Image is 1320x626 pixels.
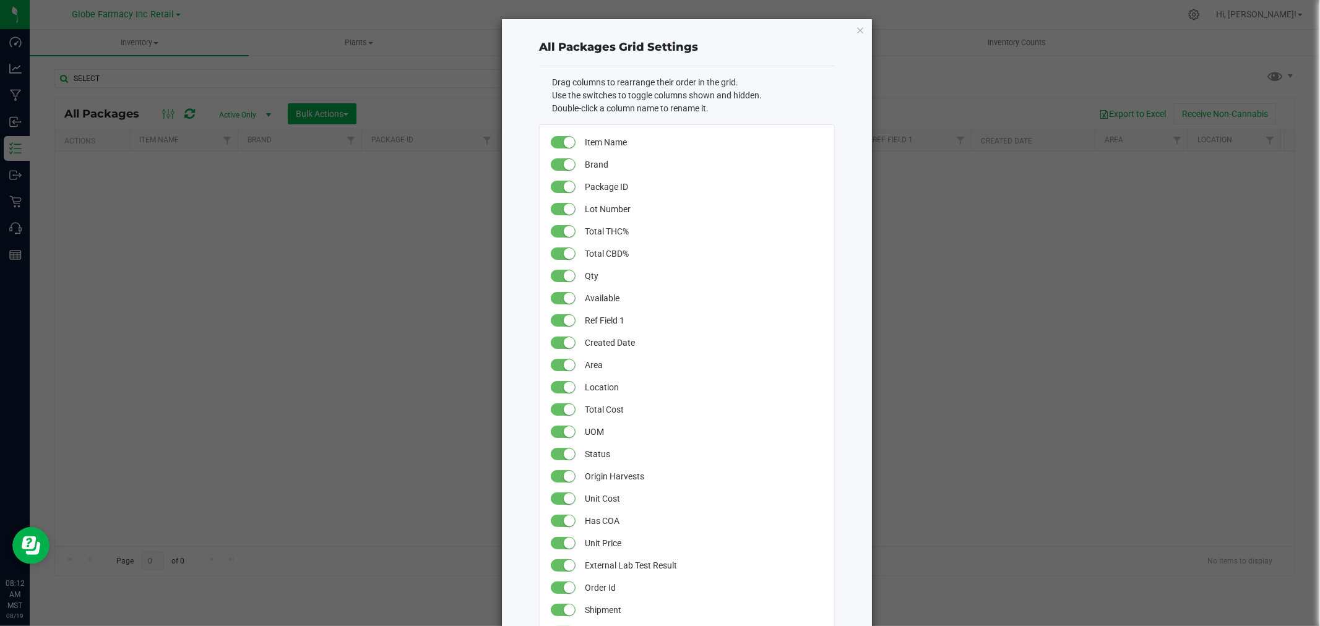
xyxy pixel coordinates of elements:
[585,577,822,599] span: Order Id
[585,554,822,577] span: External Lab Test Result
[585,265,822,287] span: Qty
[585,510,822,532] span: Has COA
[585,198,822,220] span: Lot Number
[585,376,822,398] span: Location
[585,421,822,443] span: UOM
[585,220,822,242] span: Total THC%
[585,176,822,198] span: Package ID
[585,354,822,376] span: Area
[585,599,822,621] span: Shipment
[585,465,822,487] span: Origin Harvests
[585,153,822,176] span: Brand
[585,487,822,510] span: Unit Cost
[585,532,822,554] span: Unit Price
[585,332,822,354] span: Created Date
[539,39,835,56] div: All Packages Grid Settings
[585,443,822,465] span: Status
[585,131,822,153] span: Item Name
[585,287,822,309] span: Available
[585,309,822,332] span: Ref Field 1
[585,242,822,265] span: Total CBD%
[553,76,835,89] li: Drag columns to rearrange their order in the grid.
[553,102,835,115] li: Double-click a column name to rename it.
[585,398,822,421] span: Total Cost
[553,89,835,102] li: Use the switches to toggle columns shown and hidden.
[12,527,50,564] iframe: Resource center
